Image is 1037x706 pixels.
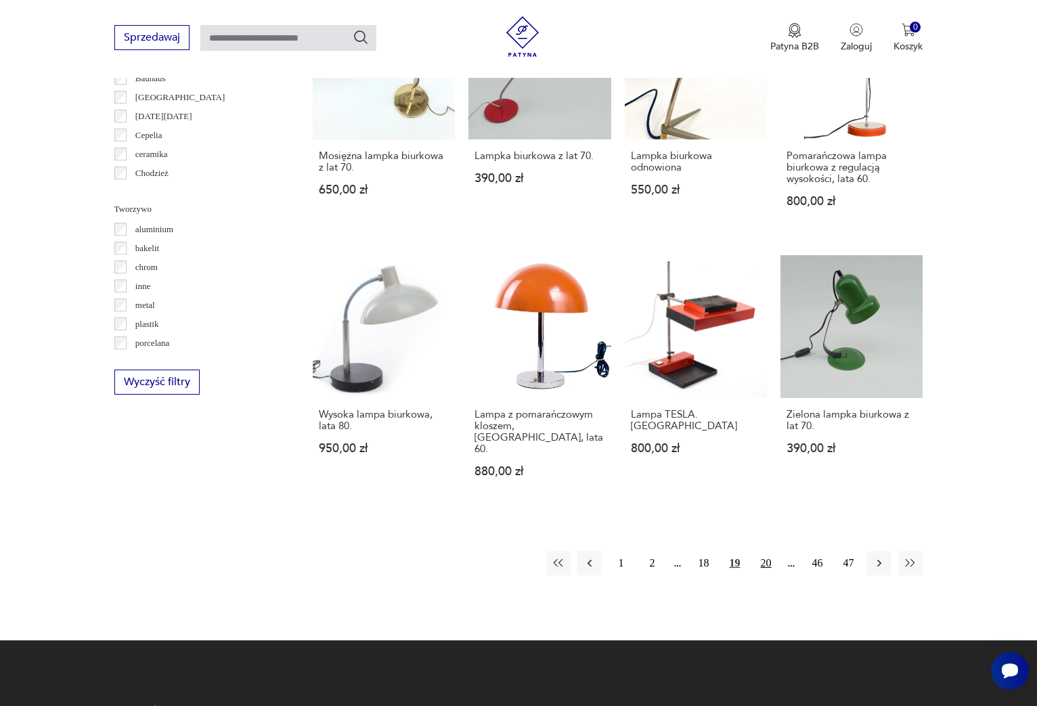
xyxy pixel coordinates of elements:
p: Tworzywo [114,202,280,217]
button: Sprzedawaj [114,25,190,50]
p: Zaloguj [841,40,872,53]
p: Chodzież [135,166,169,181]
a: Lampa z pomarańczowym kloszem, Polska, lata 60.Lampa z pomarańczowym kloszem, [GEOGRAPHIC_DATA], ... [468,255,611,504]
p: aluminium [135,222,173,237]
div: 0 [910,22,921,33]
img: Ikona medalu [788,23,801,38]
p: 880,00 zł [475,466,605,477]
button: Szukaj [353,29,369,45]
button: 47 [836,551,860,575]
a: Ikona medaluPatyna B2B [770,23,819,53]
p: metal [135,298,155,313]
p: Patyna B2B [770,40,819,53]
p: 390,00 zł [787,443,917,454]
button: 1 [609,551,633,575]
p: 650,00 zł [319,184,449,196]
p: plastik [135,317,159,332]
h3: Lampka biurkowa odnowiona [631,150,761,173]
button: Patyna B2B [770,23,819,53]
button: 20 [753,551,778,575]
p: 390,00 zł [475,173,605,184]
button: 18 [691,551,715,575]
p: Bauhaus [135,71,166,86]
a: Lampa TESLA. SygnowanaLampa TESLA. [GEOGRAPHIC_DATA]800,00 zł [625,255,767,504]
img: Ikonka użytkownika [850,23,863,37]
button: 2 [640,551,664,575]
button: 0Koszyk [893,23,923,53]
h3: Lampka biurkowa z lat 70. [475,150,605,162]
iframe: Smartsupp widget button [991,652,1029,690]
h3: Zielona lampka biurkowa z lat 70. [787,409,917,432]
p: Ćmielów [135,185,168,200]
p: inne [135,279,150,294]
img: Ikona koszyka [902,23,915,37]
p: 550,00 zł [631,184,761,196]
p: ceramika [135,147,168,162]
a: Zielona lampka biurkowa z lat 70.Zielona lampka biurkowa z lat 70.390,00 zł [780,255,923,504]
p: chrom [135,260,158,275]
p: Cepelia [135,128,162,143]
a: Wysoka lampa biurkowa, lata 80.Wysoka lampa biurkowa, lata 80.950,00 zł [313,255,455,504]
button: 46 [805,551,829,575]
p: 950,00 zł [319,443,449,454]
h3: Mosiężna lampka biurkowa z lat 70. [319,150,449,173]
button: 19 [722,551,747,575]
img: Patyna - sklep z meblami i dekoracjami vintage [502,16,543,57]
h3: Wysoka lampa biurkowa, lata 80. [319,409,449,432]
p: 800,00 zł [787,196,917,207]
p: Koszyk [893,40,923,53]
p: bakelit [135,241,159,256]
a: Sprzedawaj [114,34,190,43]
h3: Lampa z pomarańczowym kloszem, [GEOGRAPHIC_DATA], lata 60. [475,409,605,455]
button: Zaloguj [841,23,872,53]
p: porcelit [135,355,162,370]
p: 800,00 zł [631,443,761,454]
h3: Lampa TESLA. [GEOGRAPHIC_DATA] [631,409,761,432]
button: Wyczyść filtry [114,370,200,395]
p: porcelana [135,336,170,351]
p: [GEOGRAPHIC_DATA] [135,90,225,105]
h3: Pomarańczowa lampa biurkowa z regulacją wysokości, lata 60. [787,150,917,185]
p: [DATE][DATE] [135,109,192,124]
